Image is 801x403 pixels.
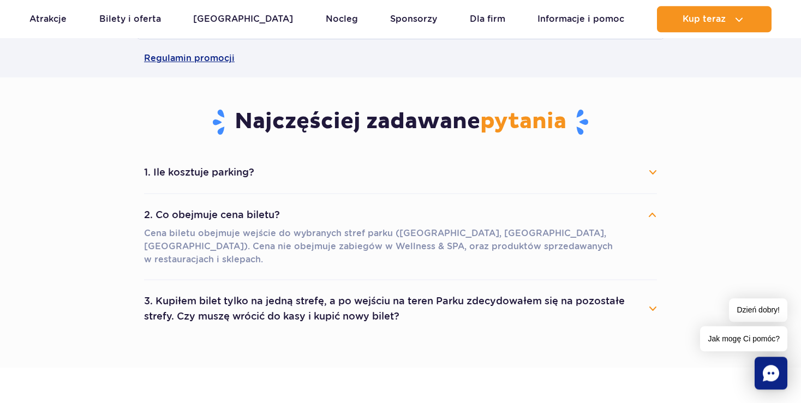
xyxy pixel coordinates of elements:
a: Dla firm [470,6,505,32]
span: Dzień dobry! [729,298,787,322]
span: Jak mogę Ci pomóc? [700,326,787,351]
a: Informacje i pomoc [537,6,624,32]
span: Kup teraz [683,14,726,24]
a: Sponsorzy [390,6,437,32]
button: Kup teraz [657,6,772,32]
h3: Najczęściej zadawane [144,108,657,136]
a: Nocleg [326,6,358,32]
button: 1. Ile kosztuje parking? [144,160,657,184]
span: pytania [480,108,566,135]
a: Atrakcje [29,6,67,32]
button: 3. Kupiłem bilet tylko na jedną strefę, a po wejściu na teren Parku zdecydowałem się na pozostałe... [144,289,657,328]
div: Chat [755,357,787,389]
button: 2. Co obejmuje cena biletu? [144,203,657,227]
a: [GEOGRAPHIC_DATA] [193,6,293,32]
a: Regulamin promocji [144,39,657,77]
p: Cena biletu obejmuje wejście do wybranych stref parku ([GEOGRAPHIC_DATA], [GEOGRAPHIC_DATA], [GEO... [144,227,657,266]
a: Bilety i oferta [99,6,161,32]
